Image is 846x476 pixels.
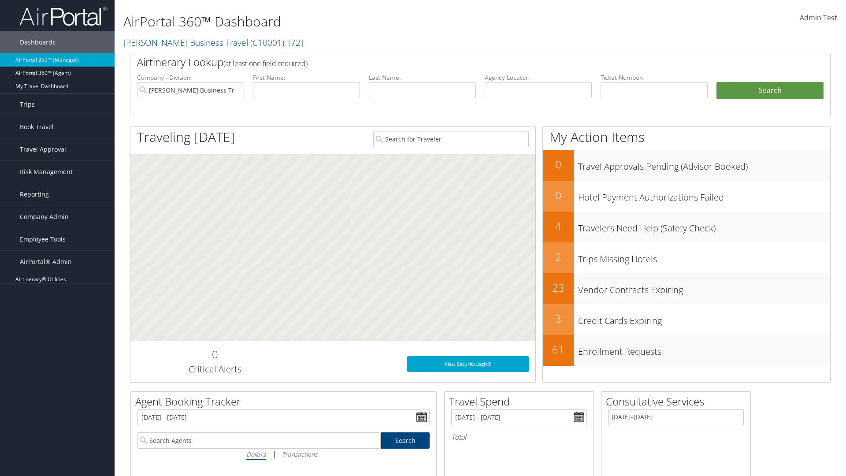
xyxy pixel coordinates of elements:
[282,450,317,458] i: Transactions
[543,342,574,357] h2: 61
[20,206,69,228] span: Company Admin
[137,347,293,362] h2: 0
[578,249,830,265] h3: Trips Missing Hotels
[578,218,830,234] h3: Travelers Need Help (Safety Check)
[20,116,54,138] span: Book Travel
[543,212,830,242] a: 4Travelers Need Help (Safety Check)
[578,187,830,204] h3: Hotel Payment Authorizations Failed
[20,161,73,183] span: Risk Management
[451,432,587,442] h6: Total
[250,37,284,48] span: ( C10001 )
[369,73,476,82] label: Last Name:
[543,219,574,234] h2: 4
[137,55,765,70] h2: Airtinerary Lookup
[20,251,72,273] span: AirPortal® Admin
[543,181,830,212] a: 0Hotel Payment Authorizations Failed
[381,432,430,449] a: Search
[578,310,830,327] h3: Credit Cards Expiring
[800,13,837,22] span: Admin Test
[800,4,837,32] a: Admin Test
[123,12,599,31] h1: AirPortal 360™ Dashboard
[373,131,529,147] input: Search for Traveler
[20,93,35,115] span: Trips
[137,128,235,146] h1: Traveling [DATE]
[543,249,574,264] h2: 2
[543,273,830,304] a: 23Vendor Contracts Expiring
[19,6,108,26] img: airportal-logo.png
[20,31,56,53] span: Dashboards
[578,156,830,173] h3: Travel Approvals Pending (Advisor Booked)
[485,73,592,82] label: Agency Locator:
[543,242,830,273] a: 2Trips Missing Hotels
[543,150,830,181] a: 0Travel Approvals Pending (Advisor Booked)
[223,59,308,68] span: (at least one field required)
[543,304,830,335] a: 3Credit Cards Expiring
[20,138,66,160] span: Travel Approval
[407,356,529,372] a: View SecurityLogic®
[284,37,303,48] span: , [ 72 ]
[449,394,594,409] h2: Travel Spend
[246,450,266,458] i: Dollars
[543,280,574,295] h2: 23
[578,279,830,296] h3: Vendor Contracts Expiring
[137,432,381,449] input: Search Agents
[253,73,360,82] label: First Name:
[543,311,574,326] h2: 3
[543,188,574,203] h2: 0
[606,394,750,409] h2: Consultative Services
[137,363,293,376] h3: Critical Alerts
[137,449,430,460] div: |
[716,82,824,100] button: Search
[20,183,49,205] span: Reporting
[543,157,574,172] h2: 0
[601,73,708,82] label: Ticket Number:
[135,394,436,409] h2: Agent Booking Tracker
[20,228,66,250] span: Employee Tools
[578,341,830,358] h3: Enrollment Requests
[543,335,830,366] a: 61Enrollment Requests
[123,37,303,48] a: [PERSON_NAME] Business Travel
[543,128,830,146] h1: My Action Items
[137,73,244,82] label: Company - Division:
